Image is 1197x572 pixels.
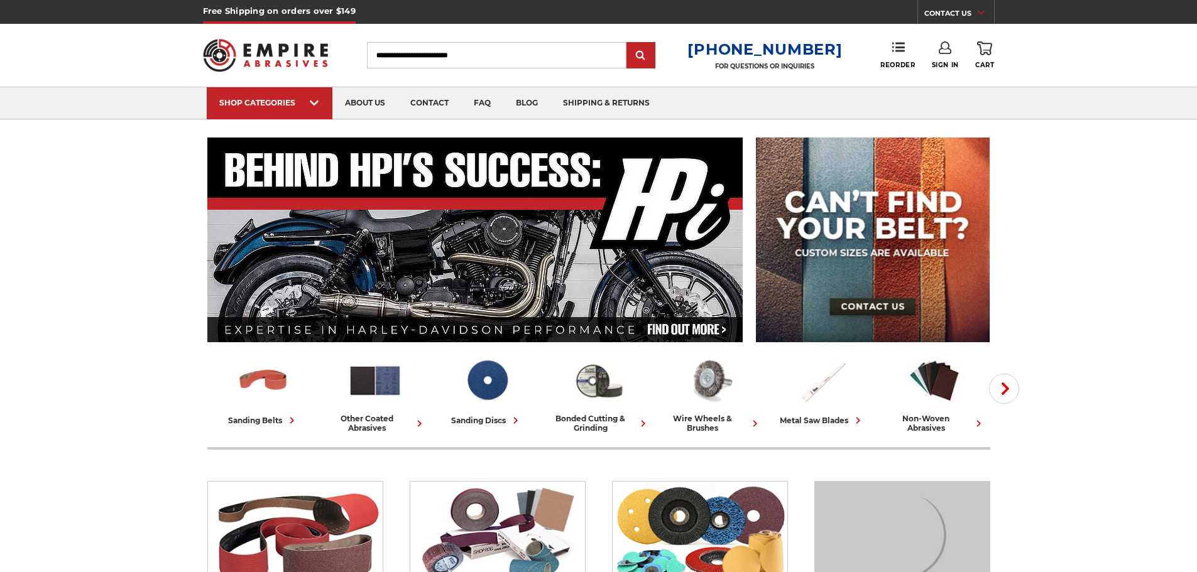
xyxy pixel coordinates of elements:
[780,414,865,427] div: metal saw blades
[924,6,994,24] a: CONTACT US
[687,40,842,58] a: [PHONE_NUMBER]
[548,414,650,433] div: bonded cutting & grinding
[880,61,915,69] span: Reorder
[398,87,461,119] a: contact
[571,353,626,407] img: Bonded Cutting & Grinding
[347,353,403,407] img: Other Coated Abrasives
[880,41,915,68] a: Reorder
[795,353,850,407] img: Metal Saw Blades
[324,353,426,433] a: other coated abrasives
[660,414,762,433] div: wire wheels & brushes
[883,353,985,433] a: non-woven abrasives
[459,353,515,407] img: Sanding Discs
[332,87,398,119] a: about us
[436,353,538,427] a: sanding discs
[975,61,994,69] span: Cart
[772,353,873,427] a: metal saw blades
[756,138,990,342] img: promo banner for custom belts.
[503,87,550,119] a: blog
[975,41,994,69] a: Cart
[324,414,426,433] div: other coated abrasives
[207,138,743,342] img: Banner for an interview featuring Horsepower Inc who makes Harley performance upgrades featured o...
[683,353,738,407] img: Wire Wheels & Brushes
[203,31,329,80] img: Empire Abrasives
[687,62,842,70] p: FOR QUESTIONS OR INQUIRIES
[451,414,522,427] div: sanding discs
[461,87,503,119] a: faq
[660,353,762,433] a: wire wheels & brushes
[932,61,959,69] span: Sign In
[550,87,662,119] a: shipping & returns
[212,353,314,427] a: sanding belts
[907,353,962,407] img: Non-woven Abrasives
[883,414,985,433] div: non-woven abrasives
[228,414,298,427] div: sanding belts
[548,353,650,433] a: bonded cutting & grinding
[628,43,653,68] input: Submit
[236,353,291,407] img: Sanding Belts
[219,98,320,107] div: SHOP CATEGORIES
[989,374,1019,404] button: Next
